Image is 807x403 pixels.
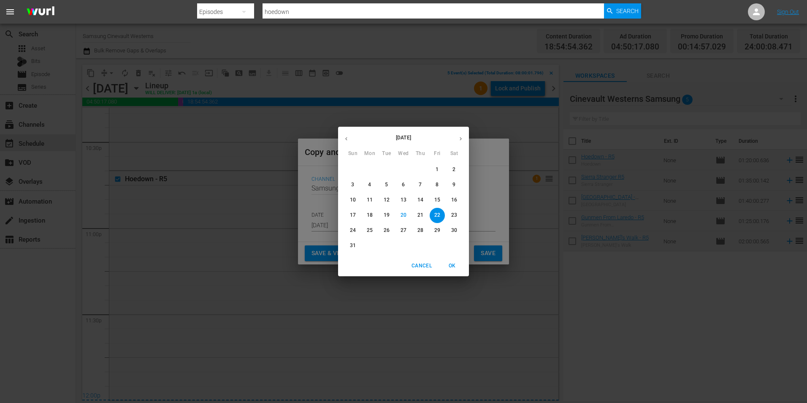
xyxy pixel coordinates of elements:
button: 17 [345,208,360,223]
button: 8 [430,177,445,193]
p: 19 [384,212,390,219]
p: 27 [401,227,406,234]
button: 13 [396,193,411,208]
p: 26 [384,227,390,234]
button: 3 [345,177,360,193]
button: OK [439,259,466,273]
p: 23 [451,212,457,219]
a: Sign Out [777,8,799,15]
p: 21 [417,212,423,219]
p: 6 [402,181,405,188]
p: 28 [417,227,423,234]
p: 10 [350,196,356,204]
button: 2 [447,162,462,177]
button: 19 [379,208,394,223]
button: 16 [447,193,462,208]
p: 25 [367,227,373,234]
button: 28 [413,223,428,238]
span: Sat [447,150,462,158]
button: 7 [413,177,428,193]
button: 21 [413,208,428,223]
button: Cancel [408,259,435,273]
span: menu [5,7,15,17]
button: 4 [362,177,377,193]
button: 1 [430,162,445,177]
p: 5 [385,181,388,188]
button: 6 [396,177,411,193]
button: 22 [430,208,445,223]
p: 20 [401,212,406,219]
p: 15 [434,196,440,204]
button: 5 [379,177,394,193]
p: [DATE] [355,134,452,142]
button: 30 [447,223,462,238]
p: 29 [434,227,440,234]
button: 18 [362,208,377,223]
button: 11 [362,193,377,208]
button: 23 [447,208,462,223]
button: 25 [362,223,377,238]
img: ans4CAIJ8jUAAAAAAAAAAAAAAAAAAAAAAAAgQb4GAAAAAAAAAAAAAAAAAAAAAAAAJMjXAAAAAAAAAAAAAAAAAAAAAAAAgAT5G... [20,2,61,22]
p: 30 [451,227,457,234]
span: Tue [379,150,394,158]
span: Fri [430,150,445,158]
button: 20 [396,208,411,223]
button: 15 [430,193,445,208]
p: 16 [451,196,457,204]
button: 14 [413,193,428,208]
p: 12 [384,196,390,204]
button: 26 [379,223,394,238]
span: Wed [396,150,411,158]
span: Sun [345,150,360,158]
button: 24 [345,223,360,238]
p: 3 [351,181,354,188]
span: Mon [362,150,377,158]
p: 2 [452,166,455,173]
p: 31 [350,242,356,249]
span: Search [616,3,639,19]
button: 27 [396,223,411,238]
button: 10 [345,193,360,208]
p: 13 [401,196,406,204]
p: 14 [417,196,423,204]
p: 4 [368,181,371,188]
button: 31 [345,238,360,253]
p: 24 [350,227,356,234]
span: Thu [413,150,428,158]
button: 12 [379,193,394,208]
p: 1 [436,166,439,173]
p: 22 [434,212,440,219]
p: 18 [367,212,373,219]
p: 17 [350,212,356,219]
p: 11 [367,196,373,204]
p: 8 [436,181,439,188]
span: Cancel [412,261,432,270]
p: 7 [419,181,422,188]
button: 29 [430,223,445,238]
span: OK [442,261,462,270]
p: 9 [452,181,455,188]
button: 9 [447,177,462,193]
